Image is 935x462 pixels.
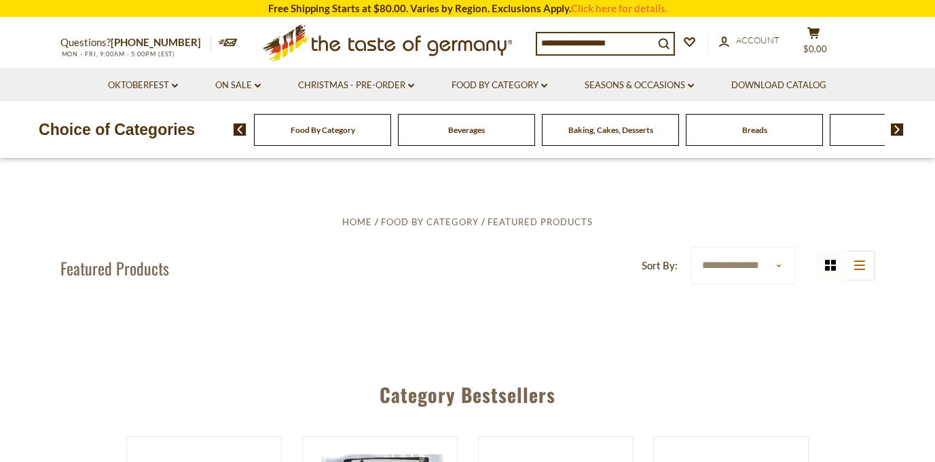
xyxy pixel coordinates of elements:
a: [PHONE_NUMBER] [111,36,201,48]
a: On Sale [215,78,261,93]
a: Food By Category [452,78,547,93]
a: Click here for details. [571,2,667,14]
a: Breads [742,125,767,135]
span: $0.00 [803,43,827,54]
a: Download Catalog [731,78,826,93]
a: Christmas - PRE-ORDER [298,78,414,93]
a: Baking, Cakes, Desserts [568,125,653,135]
span: Account [736,35,780,45]
a: Food By Category [291,125,355,135]
span: MON - FRI, 9:00AM - 5:00PM (EST) [60,50,176,58]
img: next arrow [891,123,904,136]
div: Category Bestsellers [28,364,906,419]
a: Beverages [448,125,485,135]
label: Sort By: [642,257,678,274]
a: Featured Products [488,216,593,227]
a: Account [719,33,780,48]
img: previous arrow [234,123,246,136]
a: Oktoberfest [108,78,178,93]
h1: Featured Products [60,258,169,278]
a: Home [342,216,372,227]
p: Questions? [60,34,211,52]
a: Food By Category [381,216,479,227]
a: Seasons & Occasions [585,78,694,93]
button: $0.00 [794,26,835,60]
